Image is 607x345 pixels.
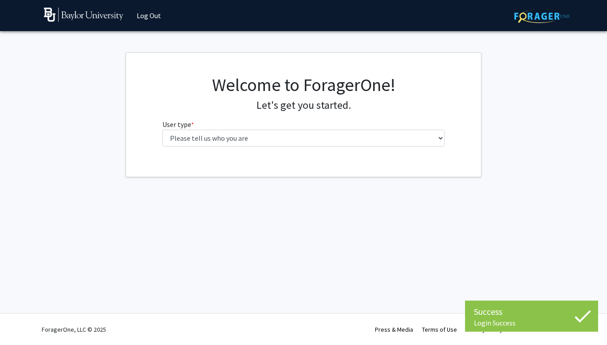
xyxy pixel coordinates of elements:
[422,325,457,333] a: Terms of Use
[514,9,570,23] img: ForagerOne Logo
[42,314,106,345] div: ForagerOne, LLC © 2025
[162,99,445,112] h4: Let's get you started.
[474,305,589,318] div: Success
[474,318,589,327] div: Login Success
[162,119,194,130] label: User type
[375,325,413,333] a: Press & Media
[162,74,445,95] h1: Welcome to ForagerOne!
[44,8,123,22] img: Baylor University Logo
